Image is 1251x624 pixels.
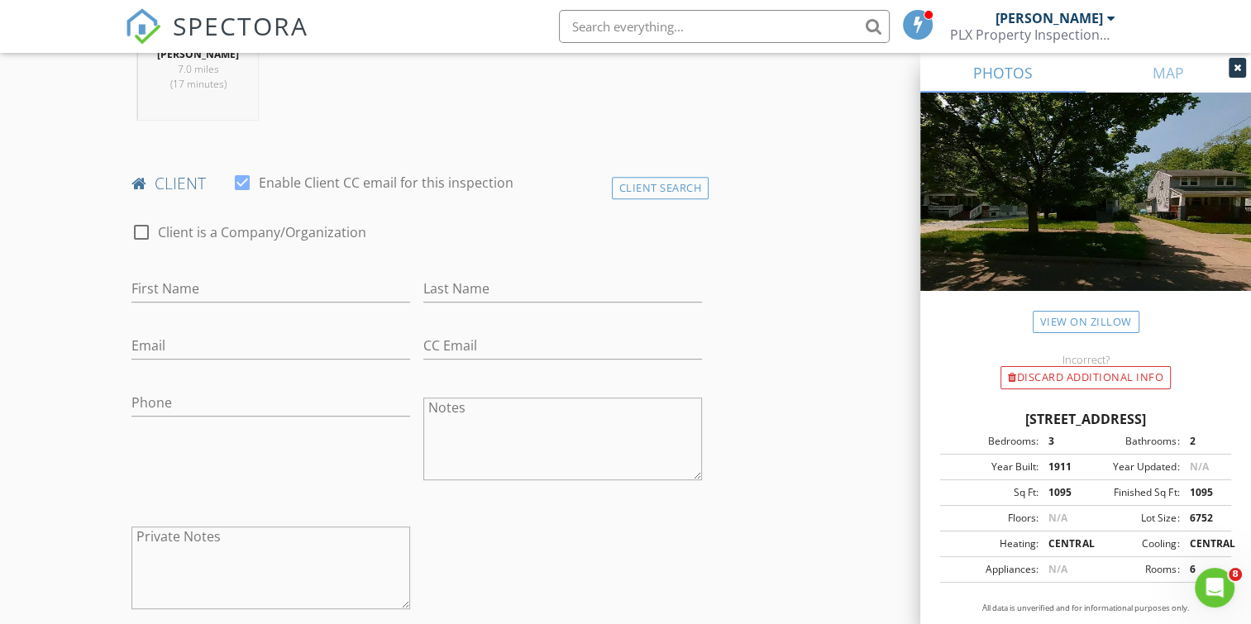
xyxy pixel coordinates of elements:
[945,460,1039,474] div: Year Built:
[1179,562,1226,577] div: 6
[1086,460,1179,474] div: Year Updated:
[996,10,1103,26] div: [PERSON_NAME]
[1048,511,1067,525] span: N/A
[1039,485,1086,500] div: 1095
[1039,434,1086,449] div: 3
[950,26,1115,43] div: PLX Property Inspections LLC
[1033,311,1139,333] a: View on Zillow
[170,77,227,91] span: (17 minutes)
[1039,536,1086,551] div: CENTRAL
[945,434,1039,449] div: Bedrooms:
[178,62,219,76] span: 7.0 miles
[945,485,1039,500] div: Sq Ft:
[1195,568,1234,607] iframe: Intercom live chat
[1229,568,1242,581] span: 8
[125,22,308,57] a: SPECTORA
[173,8,308,43] span: SPECTORA
[1086,562,1179,577] div: Rooms:
[920,353,1251,366] div: Incorrect?
[612,177,709,199] div: Client Search
[1086,511,1179,526] div: Lot Size:
[1048,562,1067,576] span: N/A
[1039,460,1086,474] div: 1911
[1000,366,1171,389] div: Discard Additional info
[1179,511,1226,526] div: 6752
[1086,434,1179,449] div: Bathrooms:
[559,10,890,43] input: Search everything...
[1179,536,1226,551] div: CENTRAL
[259,174,513,191] label: Enable Client CC email for this inspection
[1086,536,1179,551] div: Cooling:
[1189,460,1208,474] span: N/A
[940,409,1231,429] div: [STREET_ADDRESS]
[945,511,1039,526] div: Floors:
[940,603,1231,614] p: All data is unverified and for informational purposes only.
[125,8,161,45] img: The Best Home Inspection Software - Spectora
[945,536,1039,551] div: Heating:
[1086,485,1179,500] div: Finished Sq Ft:
[945,562,1039,577] div: Appliances:
[158,224,366,241] label: Client is a Company/Organization
[131,173,702,194] h4: client
[920,53,1086,93] a: PHOTOS
[920,93,1251,331] img: streetview
[1179,485,1226,500] div: 1095
[1179,434,1226,449] div: 2
[1086,53,1251,93] a: MAP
